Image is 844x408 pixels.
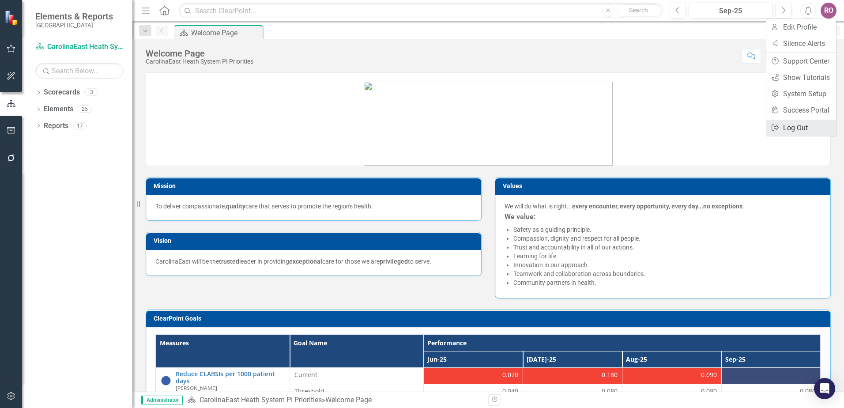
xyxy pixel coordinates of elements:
[179,3,663,19] input: Search ClearPoint...
[364,82,613,166] img: mceclip1.png
[424,368,523,384] td: Double-Click to Edit
[503,183,826,189] h3: Values
[154,315,826,322] h3: ClearPoint Goals
[513,252,821,261] li: Learning for life.
[502,370,518,379] span: 0.070
[155,202,472,211] p: To deliver compassionate, care that serves to promote the region's health.
[44,104,73,114] a: Elements
[154,183,477,189] h3: Mission
[800,387,816,396] span: 0.080
[513,234,821,243] li: Compassion, dignity and respect for all people.
[602,370,618,379] span: 0.180
[692,6,770,16] div: Sep-25
[766,53,836,69] a: Support Center
[766,35,836,52] a: Silence Alerts
[4,10,20,26] img: ClearPoint Strategy
[84,89,98,96] div: 3
[523,384,622,400] td: Double-Click to Edit
[176,370,285,384] a: Reduce CLABSIs per 1000 patient days
[814,378,835,399] div: Open Intercom Messenger
[424,384,523,400] td: Double-Click to Edit
[155,257,472,266] p: CarolinaEast will be the leader in providing care for those we are to serve.
[78,106,92,113] div: 25
[766,69,836,86] a: Show Tutorials
[766,102,836,118] a: Success Portal
[721,384,821,400] td: Double-Click to Edit
[35,42,124,52] a: CarolinaEast Heath System PI Priorities
[766,19,836,35] a: Edit Profile
[325,396,372,404] div: Welcome Page
[141,396,183,404] span: Administrator
[766,86,836,102] a: System Setup
[176,385,217,391] small: [PERSON_NAME]
[154,238,477,244] h3: Vision
[689,3,773,19] button: Sep-25
[35,11,113,22] span: Elements & Reports
[766,120,836,136] a: Log Out
[701,387,717,396] span: 0.080
[701,370,717,379] span: 0.090
[44,87,80,98] a: Scorecards
[294,370,419,379] span: Current
[146,58,253,65] div: CarolinaEast Heath System PI Priorities
[513,269,821,278] li: Teamwork and collaboration across boundaries.
[35,63,124,79] input: Search Below...
[146,49,253,58] div: Welcome Page
[44,121,68,131] a: Reports
[513,278,821,287] li: Community partners in health.
[572,203,742,210] strong: every encounter, every opportunity, every day...no exceptions
[523,368,622,384] td: Double-Click to Edit
[513,261,821,269] li: Innovation in our approach.
[290,368,423,384] td: Double-Click to Edit
[513,225,821,234] li: Safety as a guiding principle.
[200,396,322,404] a: CarolinaEast Heath System PI Priorities
[380,258,408,265] strong: privileged
[73,122,87,129] div: 17
[35,22,113,29] small: [GEOGRAPHIC_DATA]
[289,258,322,265] strong: exceptional
[294,387,419,396] span: Threshold
[505,202,821,211] p: We will do what is right... .
[226,203,245,210] strong: quality
[502,387,518,396] span: 0.040
[622,368,721,384] td: Double-Click to Edit
[290,384,423,400] td: Double-Click to Edit
[617,4,661,17] button: Search
[821,3,836,19] button: RO
[191,27,260,38] div: Welcome Page
[513,243,821,252] li: Trust and accountability in all of our actions.
[219,258,239,265] strong: trusted
[721,368,821,384] td: Double-Click to Edit
[622,384,721,400] td: Double-Click to Edit
[505,213,821,221] h3: We value:
[629,7,648,14] span: Search
[161,375,171,386] img: No Information
[602,387,618,396] span: 0.080
[187,395,482,405] div: »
